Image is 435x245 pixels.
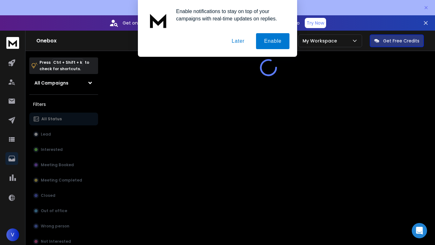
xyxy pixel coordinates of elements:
button: V [6,228,19,241]
button: Enable [256,33,289,49]
span: Ctrl + Shift + k [52,59,83,66]
h1: All Campaigns [34,80,68,86]
button: All Campaigns [29,77,98,89]
div: Open Intercom Messenger [412,223,427,238]
p: Press to check for shortcuts. [39,59,89,72]
div: Enable notifications to stay on top of your campaigns with real-time updates on replies. [171,8,289,22]
h3: Filters [29,100,98,109]
button: Later [224,33,252,49]
img: notification icon [146,8,171,33]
